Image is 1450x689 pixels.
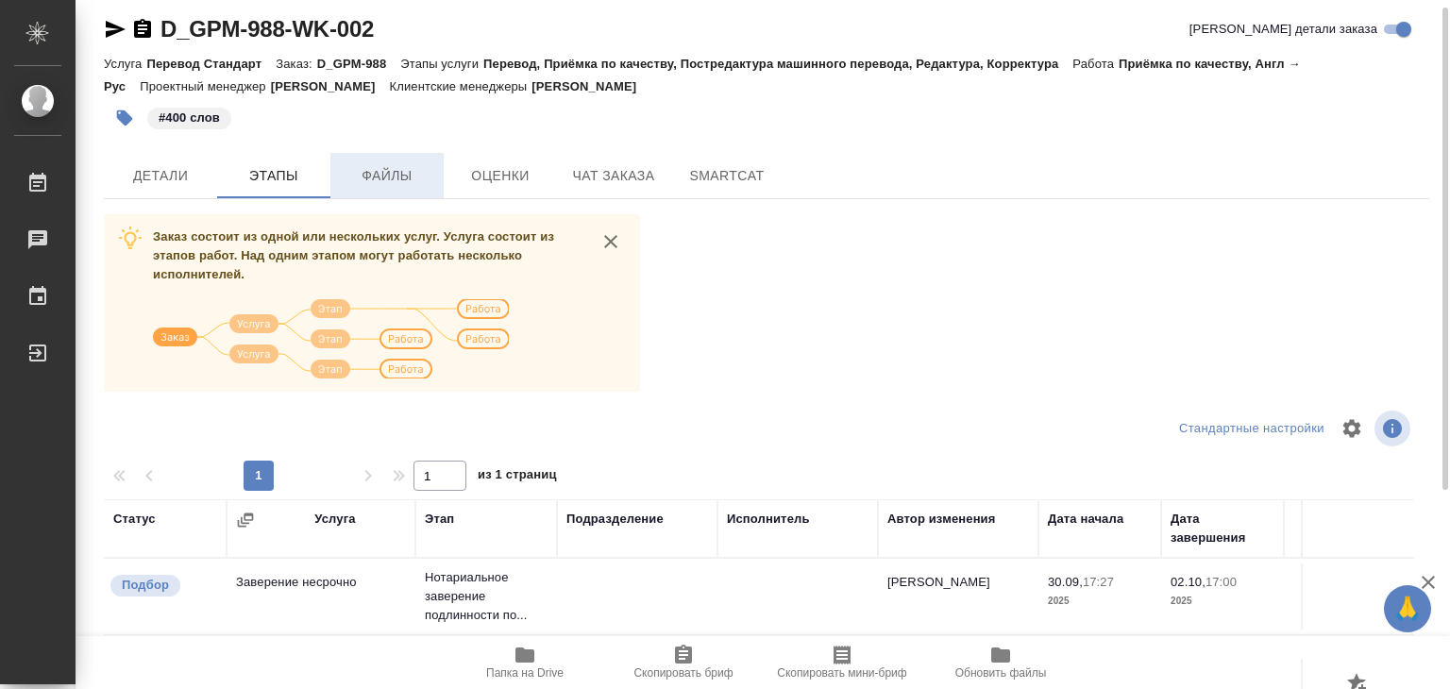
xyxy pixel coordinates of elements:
[145,109,233,125] span: 400 слов
[1391,589,1424,629] span: 🙏
[455,164,546,188] span: Оценки
[566,510,664,529] div: Подразделение
[446,636,604,689] button: Папка на Drive
[887,510,995,529] div: Автор изменения
[228,164,319,188] span: Этапы
[160,16,374,42] a: D_GPM-988-WK-002
[115,164,206,188] span: Детали
[568,164,659,188] span: Чат заказа
[236,511,255,529] button: Сгруппировать
[633,666,733,680] span: Скопировать бриф
[682,164,772,188] span: SmartCat
[1048,592,1152,611] p: 2025
[104,97,145,139] button: Добавить тэг
[425,568,548,625] p: Нотариальное заверение подлинности по...
[104,57,146,71] p: Услуга
[1329,406,1374,451] span: Настроить таблицу
[425,510,454,529] div: Этап
[1174,414,1329,444] div: split button
[1048,575,1083,589] p: 30.09,
[921,636,1080,689] button: Обновить файлы
[131,18,154,41] button: Скопировать ссылку
[317,57,401,71] p: D_GPM-988
[1171,575,1206,589] p: 02.10,
[113,510,156,529] div: Статус
[314,510,355,529] div: Услуга
[955,666,1047,680] span: Обновить файлы
[1072,57,1119,71] p: Работа
[227,563,415,630] td: Заверение несрочно
[159,109,220,127] p: #400 слов
[1048,510,1123,529] div: Дата начала
[140,79,270,93] p: Проектный менеджер
[727,510,810,529] div: Исполнитель
[486,666,564,680] span: Папка на Drive
[1374,411,1414,446] span: Посмотреть информацию
[597,227,625,256] button: close
[1171,510,1274,547] div: Дата завершения
[531,79,650,93] p: [PERSON_NAME]
[276,57,316,71] p: Заказ:
[153,229,554,281] span: Заказ состоит из одной или нескольких услуг. Услуга состоит из этапов работ. Над одним этапом мог...
[1293,592,1397,611] p: док.
[1206,575,1237,589] p: 17:00
[1384,585,1431,632] button: 🙏
[478,463,557,491] span: из 1 страниц
[146,57,276,71] p: Перевод Стандарт
[122,576,169,595] p: Подбор
[390,79,532,93] p: Клиентские менеджеры
[1189,20,1377,39] span: [PERSON_NAME] детали заказа
[483,57,1072,71] p: Перевод, Приёмка по качеству, Постредактура машинного перевода, Редактура, Корректура
[104,18,126,41] button: Скопировать ссылку для ЯМессенджера
[400,57,483,71] p: Этапы услуги
[604,636,763,689] button: Скопировать бриф
[1171,592,1274,611] p: 2025
[763,636,921,689] button: Скопировать мини-бриф
[271,79,390,93] p: [PERSON_NAME]
[342,164,432,188] span: Файлы
[878,563,1038,630] td: [PERSON_NAME]
[1293,573,1397,592] p: 0
[777,666,906,680] span: Скопировать мини-бриф
[1083,575,1114,589] p: 17:27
